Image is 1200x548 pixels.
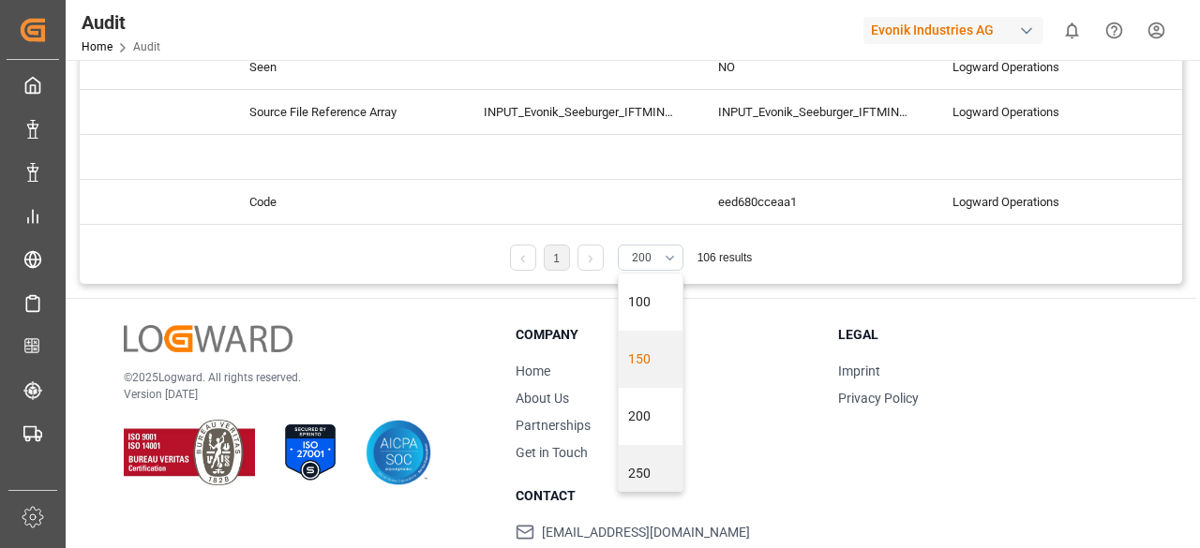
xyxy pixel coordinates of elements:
a: Privacy Policy [838,391,919,406]
span: 106 results [697,251,753,264]
a: Get in Touch [516,445,588,460]
div: Logward Operations [930,180,1164,224]
button: show 0 new notifications [1051,9,1093,52]
button: close menu [618,244,683,271]
div: Code [227,180,461,224]
div: Logward Operations [930,90,1164,134]
span: [EMAIL_ADDRESS][DOMAIN_NAME] [542,523,750,542]
li: Next Page [577,244,604,271]
li: 1 [544,244,570,271]
div: Evonik Industries AG [863,17,1043,44]
div: INPUT_Evonik_Seeburger_IFTMIN_1003052814_20250814151708586.edi,INPUT_Evonik_Seeburger_IFTMIN_1003... [696,90,930,134]
a: Partnerships [516,418,591,433]
h3: Contact [516,486,816,506]
div: Audit [82,8,160,37]
div: Source File Reference Array [227,90,461,134]
div: 250 [619,445,682,502]
img: Logward Logo [124,325,292,352]
button: Help Center [1093,9,1135,52]
img: ISO 9001 & ISO 14001 Certification [124,420,255,485]
div: Logward Operations [930,45,1164,89]
a: Home [82,40,112,53]
li: Previous Page [510,244,536,271]
a: About Us [516,391,569,406]
p: Version [DATE] [124,386,469,403]
span: 200 [632,249,652,266]
div: INPUT_Evonik_Seeburger_IFTMIN_1003052814_20250814151708586.edi [461,90,696,134]
a: Imprint [838,363,880,378]
button: Evonik Industries AG [863,12,1051,48]
a: 1 [553,252,560,265]
p: © 2025 Logward. All rights reserved. [124,369,469,386]
a: Home [516,363,550,378]
div: 150 [619,331,682,388]
div: 100 [619,274,682,331]
div: NO [696,45,930,89]
h3: Legal [838,325,1138,345]
div: Seen [227,45,461,89]
h3: Company [516,325,816,345]
img: ISO 27001 Certification [277,420,343,485]
div: 200 [619,388,682,445]
img: AICPA SOC [366,420,431,485]
div: eed680cceaa1 [696,180,930,224]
